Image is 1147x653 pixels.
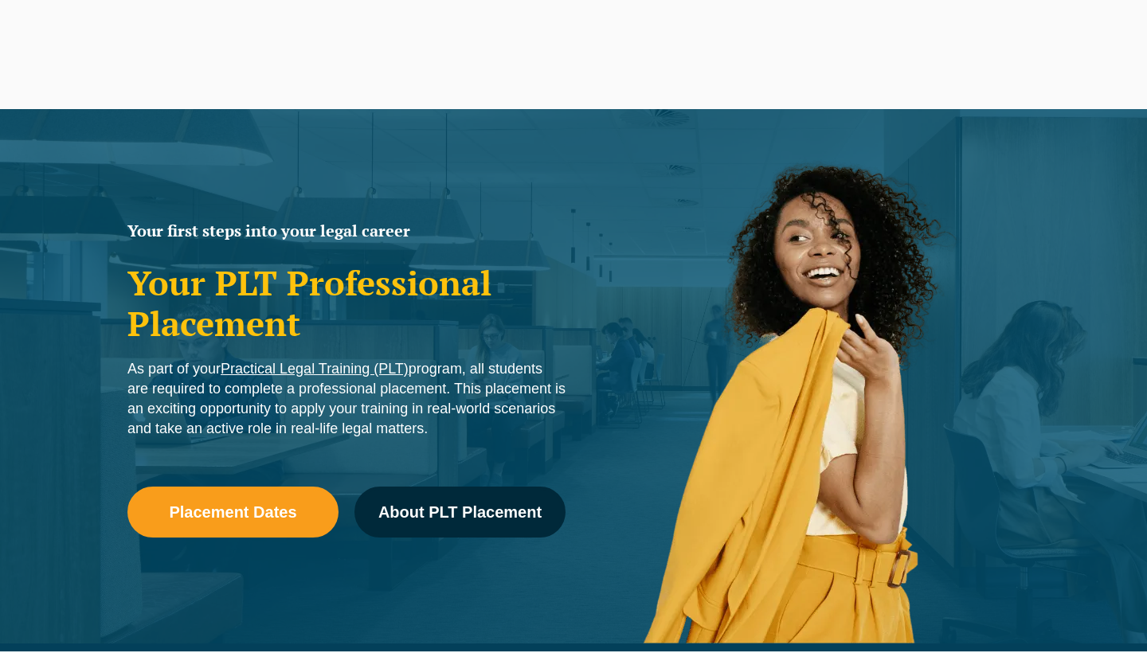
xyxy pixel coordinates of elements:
[127,223,566,239] h2: Your first steps into your legal career
[127,263,566,343] h1: Your PLT Professional Placement
[378,504,542,520] span: About PLT Placement
[221,361,409,377] a: Practical Legal Training (PLT)
[169,504,296,520] span: Placement Dates
[127,361,566,436] span: As part of your program, all students are required to complete a professional placement. This pla...
[127,487,339,538] a: Placement Dates
[354,487,566,538] a: About PLT Placement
